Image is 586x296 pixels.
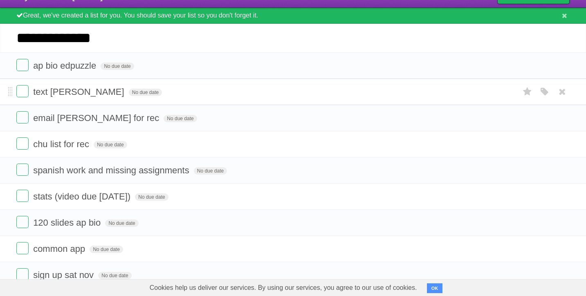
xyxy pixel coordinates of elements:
[16,85,29,97] label: Done
[427,283,443,293] button: OK
[90,246,123,253] span: No due date
[141,280,425,296] span: Cookies help us deliver our services. By using our services, you agree to our use of cookies.
[33,139,91,149] span: chu list for rec
[520,85,535,99] label: Star task
[33,61,98,71] span: ap bio edpuzzle
[194,167,227,175] span: No due date
[101,63,134,70] span: No due date
[129,89,162,96] span: No due date
[33,113,161,123] span: email [PERSON_NAME] for rec
[33,244,87,254] span: common app
[16,268,29,280] label: Done
[94,141,127,148] span: No due date
[16,216,29,228] label: Done
[16,242,29,254] label: Done
[164,115,197,122] span: No due date
[33,218,103,228] span: 120 slides ap bio
[33,191,132,202] span: stats (video due [DATE])
[98,272,131,279] span: No due date
[33,87,126,97] span: text [PERSON_NAME]
[16,137,29,150] label: Done
[105,220,138,227] span: No due date
[16,190,29,202] label: Done
[33,270,96,280] span: sign up sat nov
[135,193,168,201] span: No due date
[16,111,29,123] label: Done
[33,165,191,175] span: spanish work and missing assignments
[16,59,29,71] label: Done
[16,164,29,176] label: Done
